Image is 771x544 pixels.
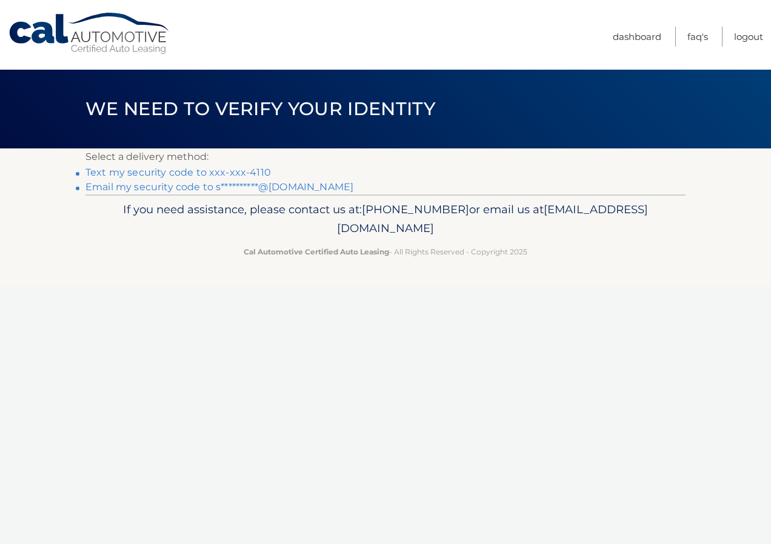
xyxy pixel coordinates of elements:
a: Logout [734,27,763,47]
a: FAQ's [687,27,708,47]
p: Select a delivery method: [85,148,686,165]
strong: Cal Automotive Certified Auto Leasing [244,247,389,256]
a: Dashboard [613,27,661,47]
a: Email my security code to s**********@[DOMAIN_NAME] [85,181,353,193]
p: If you need assistance, please contact us at: or email us at [93,200,678,239]
p: - All Rights Reserved - Copyright 2025 [93,245,678,258]
a: Text my security code to xxx-xxx-4110 [85,167,271,178]
span: We need to verify your identity [85,98,435,120]
span: [PHONE_NUMBER] [362,202,469,216]
a: Cal Automotive [8,12,172,55]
